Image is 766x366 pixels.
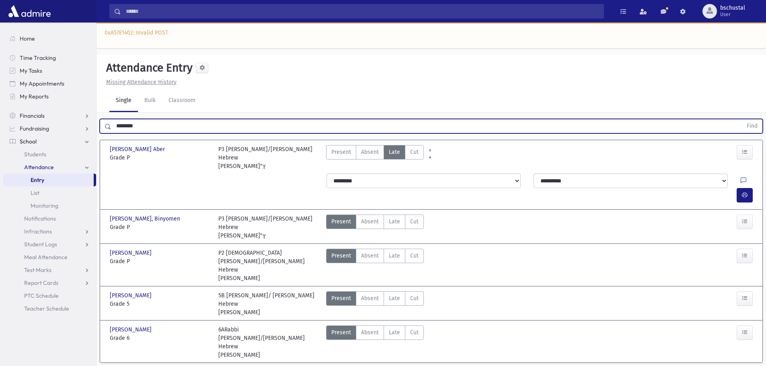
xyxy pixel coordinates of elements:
input: Search [121,4,604,18]
a: Meal Attendance [3,251,96,264]
span: Teacher Schedule [24,305,69,312]
span: Grade 5 [110,300,210,308]
span: Absent [361,148,379,156]
span: [PERSON_NAME] [110,291,153,300]
a: Infractions [3,225,96,238]
span: [PERSON_NAME], Binyomen [110,215,182,223]
a: Bulk [138,90,162,112]
span: Infractions [24,228,52,235]
span: [PERSON_NAME] [110,249,153,257]
span: Absent [361,217,379,226]
span: Absent [361,294,379,303]
img: AdmirePro [6,3,53,19]
span: Grade 6 [110,334,210,342]
span: Cut [410,217,419,226]
a: Time Tracking [3,51,96,64]
span: Grade P [110,223,210,231]
span: Present [331,217,351,226]
a: My Appointments [3,77,96,90]
span: Cut [410,328,419,337]
div: 0xA57E1402: Invalid POST [97,22,766,48]
span: Late [389,328,400,337]
a: Missing Attendance History [103,79,177,86]
a: Student Logs [3,238,96,251]
a: My Reports [3,90,96,103]
span: Meal Attendance [24,254,68,261]
a: Attendance [3,161,96,174]
a: Notifications [3,212,96,225]
span: Student Logs [24,241,57,248]
span: Entry [31,176,44,184]
a: Students [3,148,96,161]
a: Home [3,32,96,45]
span: Monitoring [31,202,58,209]
div: AttTypes [326,215,424,240]
a: PTC Schedule [3,289,96,302]
div: 6ARabbi [PERSON_NAME]/[PERSON_NAME] Hebrew [PERSON_NAME] [218,325,319,359]
span: Notifications [24,215,56,222]
a: Fundraising [3,122,96,135]
span: My Tasks [20,67,42,74]
a: Classroom [162,90,202,112]
div: 5B [PERSON_NAME]/ [PERSON_NAME] Hebrew [PERSON_NAME] [218,291,319,317]
span: Present [331,251,351,260]
span: [PERSON_NAME] Aber [110,145,166,153]
div: AttTypes [326,325,424,359]
div: P3 [PERSON_NAME]/[PERSON_NAME] Hebrew [PERSON_NAME]"ץ [218,215,319,240]
div: P3 [PERSON_NAME]/[PERSON_NAME] Hebrew [PERSON_NAME]"ץ [218,145,319,170]
span: Late [389,294,400,303]
span: Time Tracking [20,54,56,61]
a: Test Marks [3,264,96,276]
a: List [3,186,96,199]
a: Report Cards [3,276,96,289]
span: School [20,138,37,145]
span: Grade P [110,153,210,162]
span: Cut [410,148,419,156]
a: My Tasks [3,64,96,77]
span: List [31,189,39,196]
a: Financials [3,109,96,122]
span: Students [24,151,46,158]
span: Test Marks [24,266,51,274]
span: Late [389,148,400,156]
span: bschustal [720,5,745,11]
div: P2 [DEMOGRAPHIC_DATA][PERSON_NAME]/[PERSON_NAME] Hebrew [PERSON_NAME] [218,249,319,282]
span: Present [331,148,351,156]
a: Monitoring [3,199,96,212]
span: Attendance [24,164,54,171]
a: Teacher Schedule [3,302,96,315]
span: My Appointments [20,80,64,87]
span: Present [331,328,351,337]
button: Find [742,119,762,133]
span: Cut [410,251,419,260]
a: Single [109,90,138,112]
span: Absent [361,328,379,337]
span: Cut [410,294,419,303]
div: AttTypes [326,291,424,317]
span: Fundraising [20,125,49,132]
a: School [3,135,96,148]
h5: Attendance Entry [103,61,193,75]
span: Home [20,35,35,42]
span: Late [389,217,400,226]
span: Late [389,251,400,260]
span: [PERSON_NAME] [110,325,153,334]
span: PTC Schedule [24,292,59,299]
span: My Reports [20,93,49,100]
span: User [720,11,745,18]
span: Absent [361,251,379,260]
div: AttTypes [326,249,424,282]
span: Grade P [110,257,210,266]
span: Present [331,294,351,303]
span: Financials [20,112,45,119]
div: AttTypes [326,145,424,170]
a: Entry [3,174,94,186]
span: Report Cards [24,279,58,286]
u: Missing Attendance History [106,79,177,86]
